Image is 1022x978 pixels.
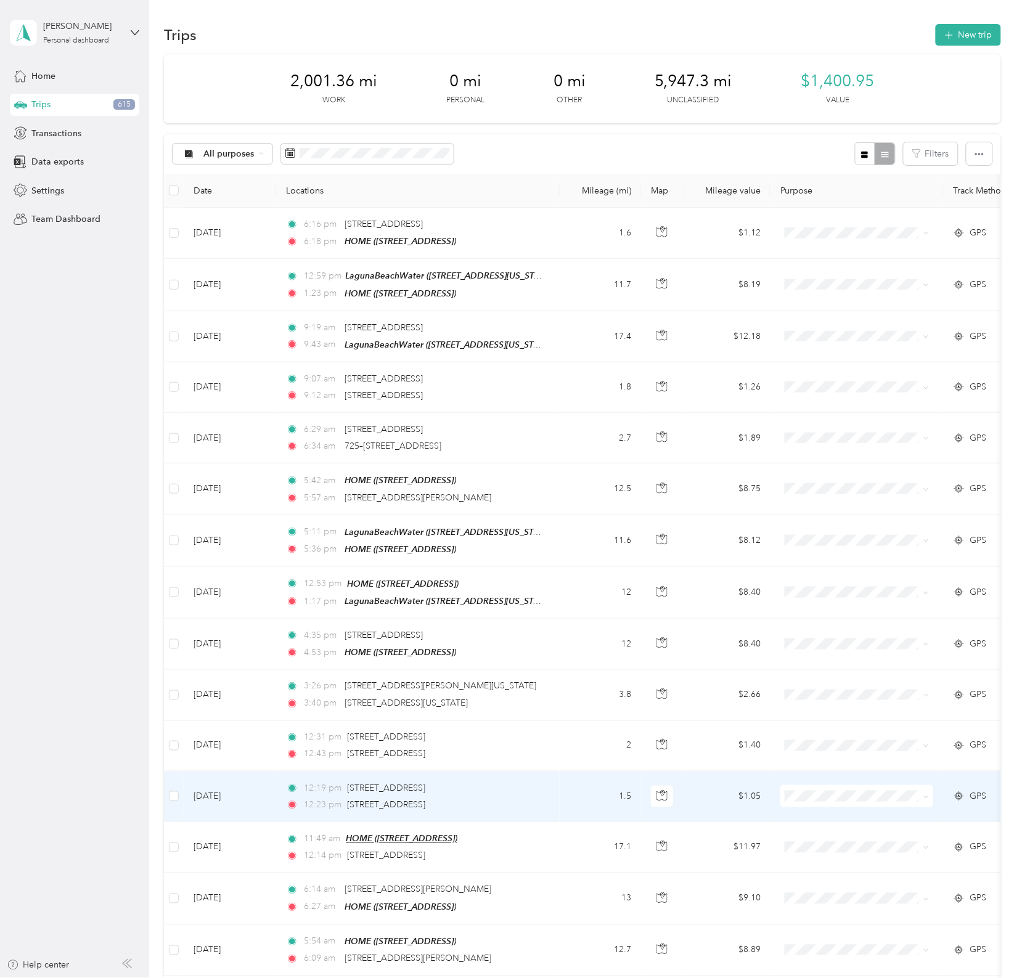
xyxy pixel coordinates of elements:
td: [DATE] [184,873,276,924]
span: [STREET_ADDRESS] [345,322,423,333]
td: $8.12 [684,515,771,567]
td: [DATE] [184,619,276,670]
td: $8.40 [684,619,771,670]
span: $1,400.95 [801,71,875,91]
span: [STREET_ADDRESS] [347,749,425,759]
span: Home [31,70,55,83]
span: LagunaBeachWater ([STREET_ADDRESS][US_STATE]) [346,271,553,281]
p: Work [322,95,345,106]
td: $1.40 [684,721,771,772]
span: GPS [970,330,986,343]
span: GPS [970,534,986,547]
span: [STREET_ADDRESS] [347,732,425,743]
td: [DATE] [184,925,276,976]
span: 725–[STREET_ADDRESS] [345,441,441,451]
p: Other [557,95,582,106]
span: [STREET_ADDRESS][PERSON_NAME][US_STATE] [345,681,536,691]
span: Data exports [31,155,84,168]
span: HOME ([STREET_ADDRESS]) [346,834,457,844]
td: [DATE] [184,208,276,259]
span: 0 mi [449,71,481,91]
span: 1:17 pm [304,595,339,608]
span: GPS [970,688,986,702]
td: [DATE] [184,822,276,873]
span: 6:09 am [304,952,339,966]
span: [STREET_ADDRESS][PERSON_NAME] [345,492,491,503]
td: 11.7 [560,259,641,311]
span: GPS [970,892,986,905]
td: [DATE] [184,311,276,362]
td: $8.40 [684,567,771,619]
span: 4:53 pm [304,646,339,659]
td: 12.7 [560,925,641,976]
span: HOME ([STREET_ADDRESS]) [345,236,456,246]
button: Help center [7,959,70,972]
td: [DATE] [184,463,276,515]
span: 5:54 am [304,935,339,948]
span: 6:14 am [304,883,339,897]
span: 3:26 pm [304,680,339,693]
span: 0 mi [554,71,586,91]
span: 5:11 pm [304,525,339,539]
span: 9:43 am [304,338,339,351]
span: 5:42 am [304,474,339,487]
p: Value [826,95,849,106]
span: [STREET_ADDRESS] [347,799,425,810]
th: Map [641,174,684,208]
td: 17.4 [560,311,641,362]
span: 4:35 pm [304,629,339,642]
span: HOME ([STREET_ADDRESS]) [345,902,456,912]
button: Filters [904,142,958,165]
span: HOME ([STREET_ADDRESS]) [345,544,456,554]
th: Mileage value [684,174,771,208]
span: 6:34 am [304,439,339,453]
td: 1.6 [560,208,641,259]
span: 12:43 pm [304,748,341,761]
span: 9:12 am [304,389,339,402]
span: GPS [970,278,986,291]
span: LagunaBeachWater ([STREET_ADDRESS][US_STATE]) [345,527,552,537]
iframe: Everlance-gr Chat Button Frame [953,909,1022,978]
span: 6:18 pm [304,235,339,248]
span: Settings [31,184,64,197]
p: Unclassified [668,95,719,106]
td: 1.8 [560,362,641,413]
td: [DATE] [184,515,276,567]
span: 615 [113,99,135,110]
span: 9:07 am [304,372,339,386]
td: 3.8 [560,670,641,720]
td: [DATE] [184,259,276,311]
span: All purposes [203,150,255,158]
span: HOME ([STREET_ADDRESS]) [345,647,456,657]
span: 12:14 pm [304,849,341,863]
span: 9:19 am [304,321,339,335]
span: [STREET_ADDRESS] [345,219,423,229]
td: [DATE] [184,721,276,772]
span: 5:36 pm [304,542,339,556]
span: 5,947.3 mi [655,71,732,91]
span: 2,001.36 mi [290,71,377,91]
span: 11:49 am [304,833,340,846]
td: $9.10 [684,873,771,924]
div: [PERSON_NAME] [43,20,120,33]
td: [DATE] [184,670,276,720]
p: Personal [446,95,484,106]
h1: Trips [164,28,197,41]
td: [DATE] [184,362,276,413]
span: 5:57 am [304,491,339,505]
td: [DATE] [184,772,276,822]
span: GPS [970,739,986,752]
td: $1.89 [684,413,771,463]
span: [STREET_ADDRESS] [345,390,423,401]
span: GPS [970,226,986,240]
td: [DATE] [184,567,276,619]
span: HOME ([STREET_ADDRESS]) [345,937,456,947]
span: [STREET_ADDRESS] [345,373,423,384]
td: 2.7 [560,413,641,463]
td: 17.1 [560,822,641,873]
span: Transactions [31,127,81,140]
div: Personal dashboard [43,37,109,44]
span: LagunaBeachWater ([STREET_ADDRESS][US_STATE]) [345,340,552,350]
span: HOME ([STREET_ADDRESS]) [345,475,456,485]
